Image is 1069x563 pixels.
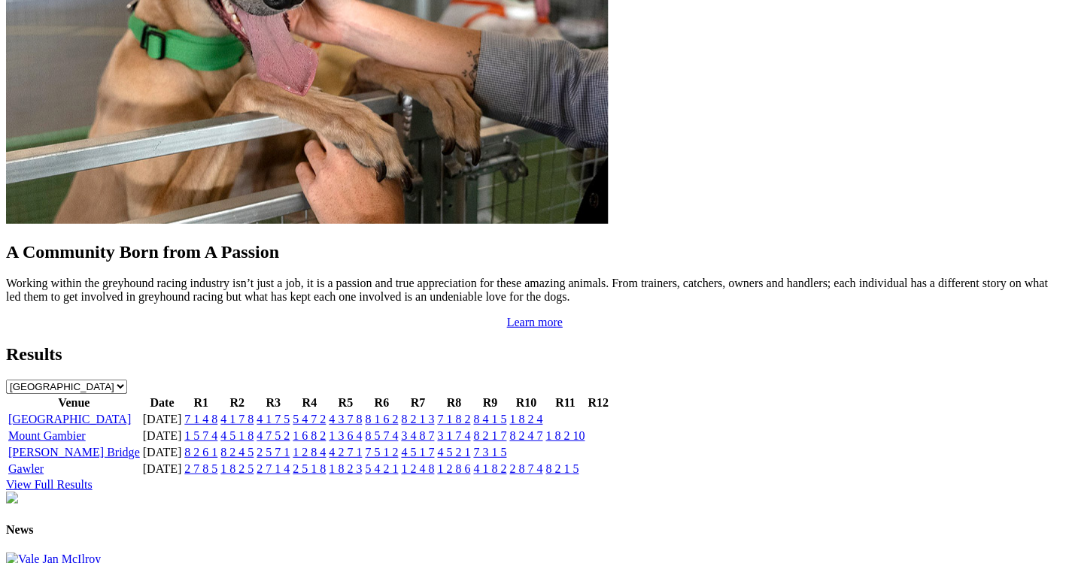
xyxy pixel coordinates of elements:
a: 8 2 1 3 [401,413,434,425]
th: R9 [472,395,507,410]
th: R10 [509,395,543,410]
img: chasers_homepage.jpg [6,492,18,504]
a: 4 2 7 1 [329,446,362,459]
a: 8 2 6 1 [184,446,217,459]
a: 1 8 2 3 [329,462,362,475]
a: 1 3 6 4 [329,429,362,442]
a: 1 8 2 10 [545,429,585,442]
a: 7 5 1 2 [365,446,398,459]
a: 1 2 8 6 [437,462,470,475]
th: R1 [184,395,218,410]
a: Mount Gambier [8,429,86,442]
a: 3 1 7 4 [437,429,470,442]
a: 4 3 7 8 [329,413,362,425]
a: 7 1 8 2 [437,413,470,425]
p: Working within the greyhound racing industry isn’t just a job, it is a passion and true appreciat... [6,277,1063,304]
a: 1 5 7 4 [184,429,217,442]
a: 4 5 1 8 [220,429,254,442]
a: 4 1 8 2 [473,462,506,475]
a: Gawler [8,462,44,475]
a: 4 5 2 1 [437,446,470,459]
a: 8 2 1 5 [545,462,579,475]
a: 7 3 1 5 [473,446,506,459]
th: R11 [545,395,585,410]
a: 1 6 8 2 [293,429,326,442]
th: R3 [256,395,290,410]
a: 8 1 6 2 [365,413,398,425]
a: 4 1 7 8 [220,413,254,425]
a: 8 2 1 7 [473,429,506,442]
h4: News [6,523,1063,537]
th: Date [142,395,183,410]
a: 1 2 4 8 [401,462,434,475]
th: Venue [8,395,141,410]
a: 2 5 7 1 [257,446,290,459]
th: R7 [400,395,435,410]
th: R8 [436,395,471,410]
a: 5 4 7 2 [293,413,326,425]
th: R2 [220,395,254,410]
th: R12 [587,395,609,410]
h2: A Community Born from A Passion [6,242,1063,262]
th: R5 [328,395,363,410]
a: 4 1 7 5 [257,413,290,425]
a: 2 7 8 5 [184,462,217,475]
a: 2 8 7 4 [509,462,542,475]
a: 8 2 4 7 [509,429,542,442]
a: 7 1 4 8 [184,413,217,425]
a: 3 4 8 7 [401,429,434,442]
a: View Full Results [6,478,93,491]
a: 4 7 5 2 [257,429,290,442]
th: R4 [292,395,326,410]
a: 8 2 4 5 [220,446,254,459]
a: Learn more [506,316,562,328]
td: [DATE] [142,445,183,460]
a: 5 4 2 1 [365,462,398,475]
a: 1 8 2 4 [509,413,542,425]
a: 8 5 7 4 [365,429,398,442]
h2: Results [6,344,1063,365]
a: 2 7 1 4 [257,462,290,475]
a: 2 5 1 8 [293,462,326,475]
td: [DATE] [142,428,183,443]
td: [DATE] [142,412,183,427]
a: 1 8 2 5 [220,462,254,475]
td: [DATE] [142,462,183,477]
a: 1 2 8 4 [293,446,326,459]
a: [GEOGRAPHIC_DATA] [8,413,131,425]
a: [PERSON_NAME] Bridge [8,446,140,459]
a: 8 4 1 5 [473,413,506,425]
a: 4 5 1 7 [401,446,434,459]
th: R6 [364,395,399,410]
